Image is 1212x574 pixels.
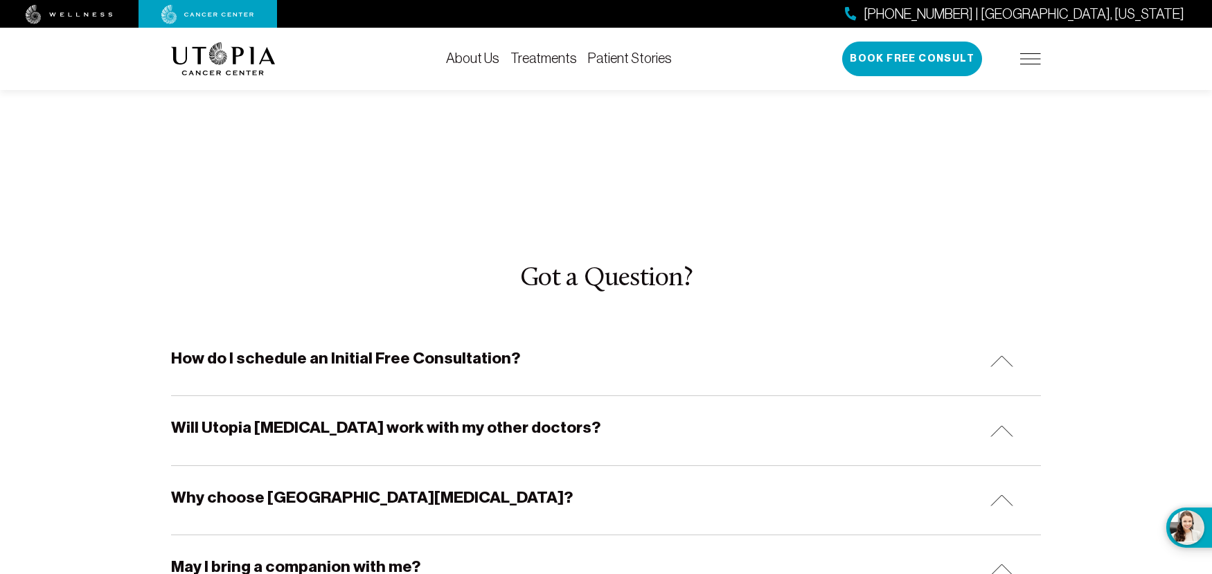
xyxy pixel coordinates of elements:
a: [PHONE_NUMBER] | [GEOGRAPHIC_DATA], [US_STATE] [845,4,1184,24]
h5: Why choose [GEOGRAPHIC_DATA][MEDICAL_DATA]? [171,487,573,508]
a: Patient Stories [588,51,672,66]
img: icon [990,425,1013,437]
h5: How do I schedule an Initial Free Consultation? [171,348,520,369]
a: Treatments [510,51,577,66]
img: cancer center [161,5,254,24]
h3: Got a Question? [171,264,1041,294]
img: wellness [26,5,113,24]
img: icon [990,355,1013,367]
img: logo [171,42,276,75]
button: Book Free Consult [842,42,982,76]
span: [PHONE_NUMBER] | [GEOGRAPHIC_DATA], [US_STATE] [864,4,1184,24]
h5: Will Utopia [MEDICAL_DATA] work with my other doctors? [171,417,600,438]
a: About Us [446,51,499,66]
img: icon-hamburger [1020,53,1041,64]
img: icon [990,494,1013,506]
